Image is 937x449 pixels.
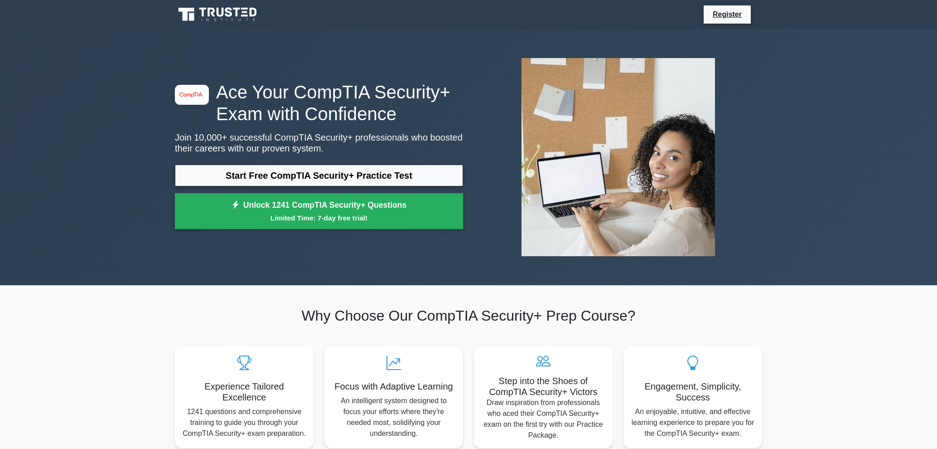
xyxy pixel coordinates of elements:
p: 1241 questions and comprehensive training to guide you through your CompTIA Security+ exam prepar... [182,406,306,439]
a: Start Free CompTIA Security+ Practice Test [175,165,463,186]
h2: Why Choose Our CompTIA Security+ Prep Course? [175,307,762,324]
p: Draw inspiration from professionals who aced their CompTIA Security+ exam on the first try with o... [481,397,605,441]
p: Join 10,000+ successful CompTIA Security+ professionals who boosted their careers with our proven... [175,132,463,154]
h1: Ace Your CompTIA Security+ Exam with Confidence [175,81,463,125]
h5: Step into the Shoes of CompTIA Security+ Victors [481,376,605,397]
p: An enjoyable, intuitive, and effective learning experience to prepare you for the CompTIA Securit... [631,406,755,439]
small: Limited Time: 7-day free trial! [186,213,452,223]
p: An intelligent system designed to focus your efforts where they're needed most, solidifying your ... [332,395,456,439]
h5: Experience Tailored Excellence [182,381,306,403]
a: Unlock 1241 CompTIA Security+ QuestionsLimited Time: 7-day free trial! [175,193,463,229]
a: Register [707,9,747,20]
h5: Engagement, Simplicity, Success [631,381,755,403]
h5: Focus with Adaptive Learning [332,381,456,392]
